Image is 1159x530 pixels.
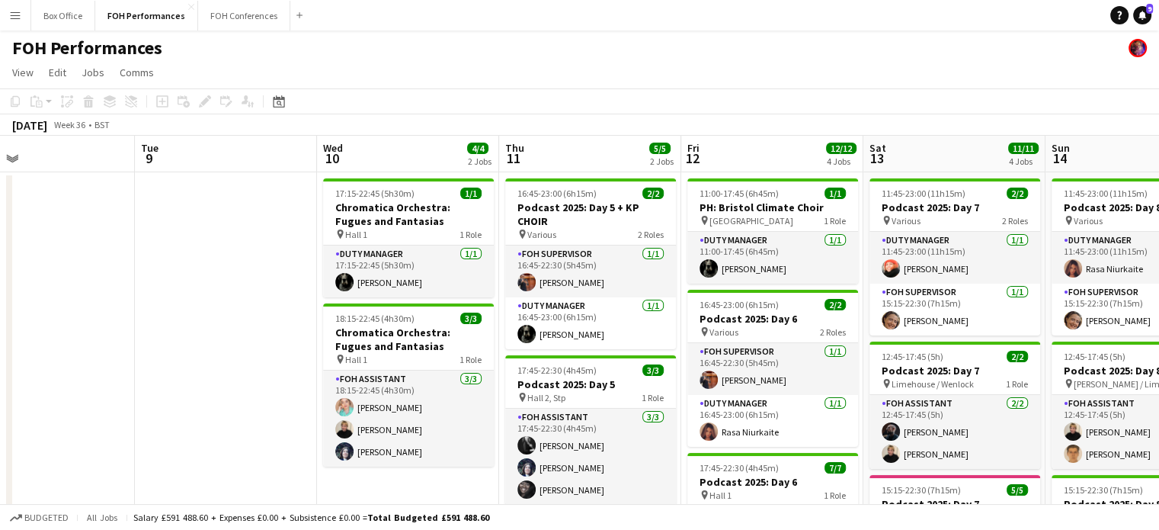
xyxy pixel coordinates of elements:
span: Edit [49,66,66,79]
span: Comms [120,66,154,79]
button: FOH Performances [95,1,198,31]
span: Jobs [82,66,104,79]
a: View [6,63,40,82]
span: View [12,66,34,79]
a: Comms [114,63,160,82]
a: Edit [43,63,72,82]
app-user-avatar: Frazer Mclean [1129,39,1147,57]
div: [DATE] [12,117,47,133]
span: Week 36 [50,119,88,130]
div: Salary £591 488.60 + Expenses £0.00 + Subsistence £0.00 = [133,512,489,523]
span: Total Budgeted £591 488.60 [367,512,489,523]
div: BST [94,119,110,130]
span: All jobs [84,512,120,523]
button: Box Office [31,1,95,31]
button: Budgeted [8,509,71,526]
span: 9 [1146,4,1153,14]
a: 9 [1133,6,1151,24]
span: Budgeted [24,512,69,523]
h1: FOH Performances [12,37,162,59]
a: Jobs [75,63,110,82]
button: FOH Conferences [198,1,290,31]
